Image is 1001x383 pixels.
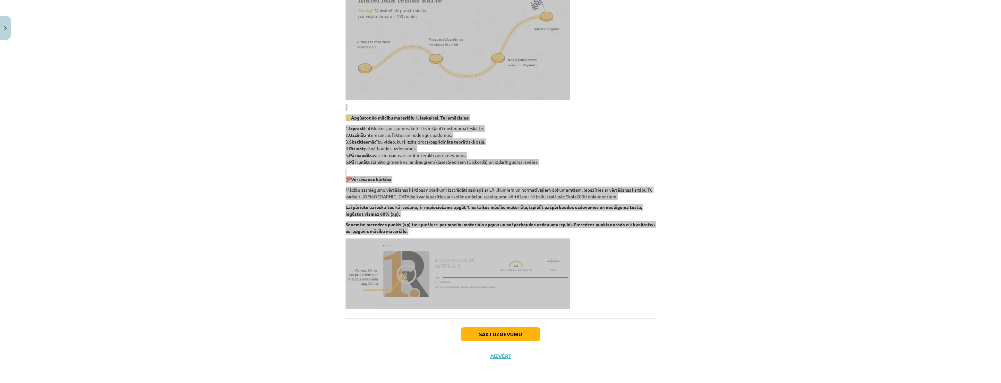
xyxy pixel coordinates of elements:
b: Skatīties [349,139,368,145]
b: Apgūstot šo mācību materiālu 1. ieskaitei, Tu iemācīsies: [351,115,469,121]
a: šeit [353,194,361,199]
p: Mācību sasniegumu vērtēšanas kārtības noteikumi izstrādāti saskaņā ar LR likumiem un normatīvajie... [346,187,655,200]
b: Lai pārietu uz ieskaites kārtošanu, ir nepieciešams apgūt 1.ieskaites mācību materiālu, izpildīt ... [346,204,642,217]
p: 1. būtiskākos jautājumus, kuri tiks iekļauti noslēguma ieskaitē. 2. interesantus faktus un noderī... [346,125,655,165]
b: Vērtēšanas kārtība [351,176,391,182]
button: Aizvērt [488,353,513,359]
b: Saņemtie pieredzes punkti (xp) tiek piešķirti par mācību materiāla apguvi un pašpārbaudes uzdevum... [346,221,655,234]
p: 💪 [346,114,655,121]
p: 💯 [346,169,655,183]
img: icon-close-lesson-0947bae3869378f0d4975bcd49f059093ad1ed9edebbc8119c70593378902aed.svg [4,26,7,30]
button: Sākt uzdevumu [461,327,540,341]
b: Risināt [349,146,364,151]
b: Pārrunāt [349,159,368,165]
b: Izprast [349,125,364,131]
b: Pārbaudīt [349,152,370,158]
b: Uzzināt [349,132,365,138]
a: šeit [411,194,419,199]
